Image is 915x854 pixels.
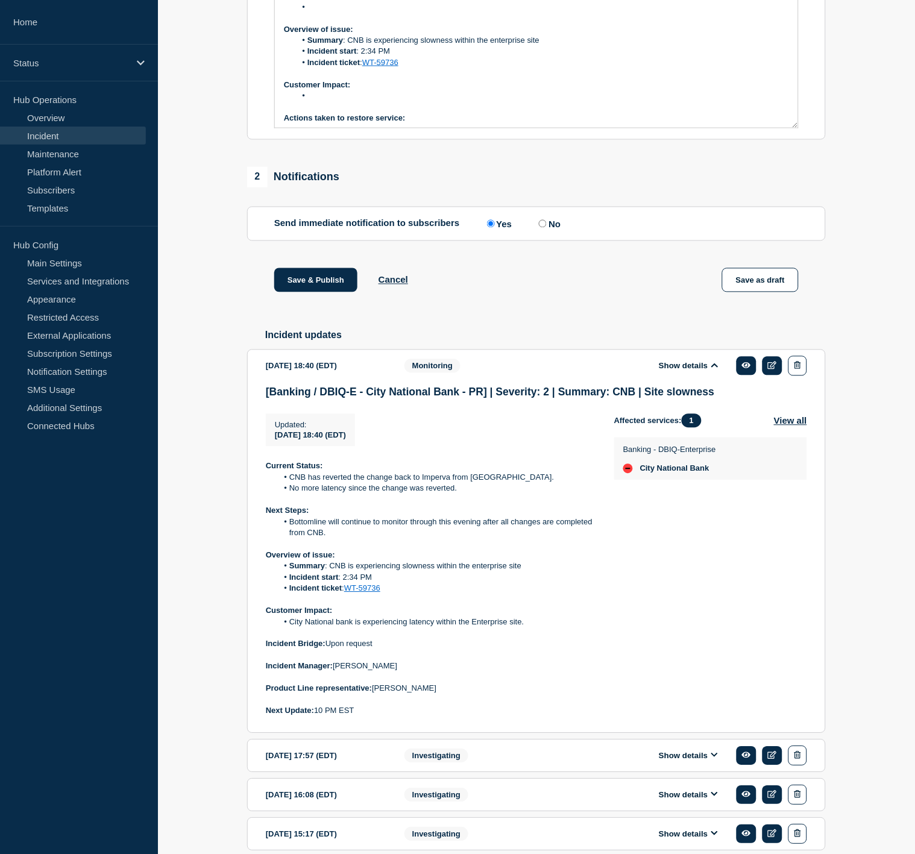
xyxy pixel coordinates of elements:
[278,561,596,572] li: : CNB is experiencing slowness within the enterprise site
[536,218,561,230] label: No
[275,431,346,440] span: [DATE] 18:40 (EDT)
[655,790,722,800] button: Show details
[266,506,309,515] strong: Next Steps:
[655,829,722,840] button: Show details
[266,639,595,650] p: Upon request
[404,788,468,802] span: Investigating
[266,639,325,648] strong: Incident Bridge:
[487,220,495,228] input: Yes
[296,57,790,68] li: :
[655,361,722,371] button: Show details
[266,824,386,844] div: [DATE] 15:17 (EDT)
[265,330,826,341] h2: Incident updates
[774,414,807,428] button: View all
[722,268,799,292] button: Save as draft
[362,58,398,67] a: WT-59736
[289,584,342,593] strong: Incident ticket
[266,662,333,671] strong: Incident Manager:
[404,359,461,373] span: Monitoring
[266,785,386,805] div: [DATE] 16:08 (EDT)
[274,218,799,230] div: Send immediate notification to subscribers
[307,46,357,55] strong: Incident start
[307,36,343,45] strong: Summary
[278,483,596,494] li: No more latency since the change was reverted.
[289,562,325,571] strong: Summary
[404,749,468,763] span: Investigating
[614,414,708,428] span: Affected services:
[484,218,512,230] label: Yes
[307,58,360,67] strong: Incident ticket
[623,445,716,454] p: Banking - DBIQ-Enterprise
[379,275,408,285] button: Cancel
[284,80,351,89] strong: Customer Impact:
[266,683,595,694] p: [PERSON_NAME]
[266,551,335,560] strong: Overview of issue:
[640,464,709,474] span: City National Bank
[266,356,386,376] div: [DATE] 18:40 (EDT)
[266,706,314,715] strong: Next Update:
[274,218,460,230] p: Send immediate notification to subscribers
[296,35,790,46] li: : CNB is experiencing slowness within the enterprise site
[247,167,339,187] div: Notifications
[623,464,633,474] div: down
[278,583,596,594] li: :
[266,462,323,471] strong: Current Status:
[247,167,268,187] span: 2
[278,517,596,539] li: Bottomline will continue to monitor through this evening after all changes are completed from CNB.
[278,573,596,583] li: : 2:34 PM
[655,751,722,761] button: Show details
[274,268,357,292] button: Save & Publish
[266,746,386,766] div: [DATE] 17:57 (EDT)
[278,473,596,483] li: CNB has reverted the change back to Imperva from [GEOGRAPHIC_DATA].
[266,684,372,693] strong: Product Line representative:
[278,617,596,628] li: City National bank is experiencing latency within the Enterprise site.
[344,584,380,593] a: WT-59736
[284,25,353,34] strong: Overview of issue:
[275,421,346,430] p: Updated :
[284,113,406,122] strong: Actions taken to restore service:
[266,606,333,615] strong: Customer Impact:
[289,573,339,582] strong: Incident start
[404,827,468,841] span: Investigating
[539,220,547,228] input: No
[13,58,129,68] p: Status
[266,706,595,717] p: 10 PM EST
[682,414,702,428] span: 1
[266,386,807,399] h3: [Banking / DBIQ-E - City National Bank - PR] | Severity: 2 | Summary: CNB | Site slowness
[296,46,790,57] li: : 2:34 PM
[266,661,595,672] p: [PERSON_NAME]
